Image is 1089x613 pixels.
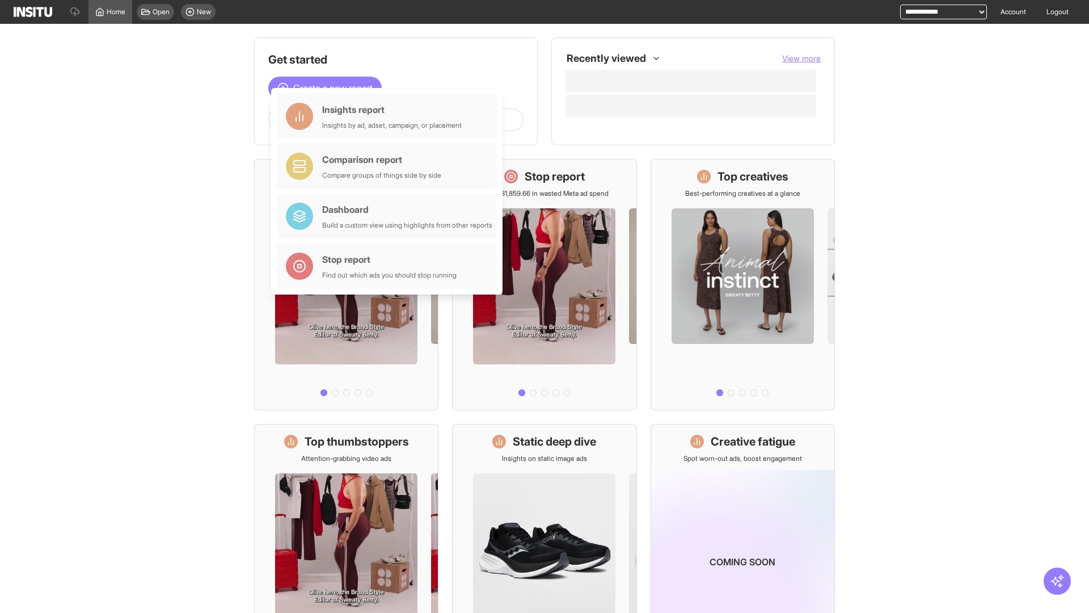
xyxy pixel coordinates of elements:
div: Comparison report [322,153,441,166]
div: Stop report [322,253,457,266]
span: View more [782,53,821,63]
h1: Static deep dive [513,434,596,450]
div: Find out which ads you should stop running [322,271,457,280]
p: Save £31,859.66 in wasted Meta ad spend [480,189,609,198]
div: Insights report [322,103,462,116]
span: Create a new report [293,81,373,95]
button: Create a new report [268,77,382,99]
h1: Get started [268,52,524,68]
div: Insights by ad, adset, campaign, or placement [322,121,462,130]
a: What's live nowSee all active ads instantly [254,159,438,410]
a: Stop reportSave £31,859.66 in wasted Meta ad spend [452,159,636,410]
h1: Top thumbstoppers [305,434,409,450]
p: Best-performing creatives at a glance [685,189,800,198]
div: Dashboard [322,203,492,216]
span: Open [153,7,170,16]
img: Logo [14,7,52,17]
div: Compare groups of things side by side [322,171,441,180]
span: New [197,7,211,16]
h1: Stop report [525,169,585,184]
p: Insights on static image ads [502,454,587,463]
h1: Top creatives [717,169,788,184]
a: Top creativesBest-performing creatives at a glance [651,159,835,410]
span: Home [107,7,125,16]
button: View more [782,53,821,64]
div: Build a custom view using highlights from other reports [322,221,492,230]
p: Attention-grabbing video ads [301,454,391,463]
